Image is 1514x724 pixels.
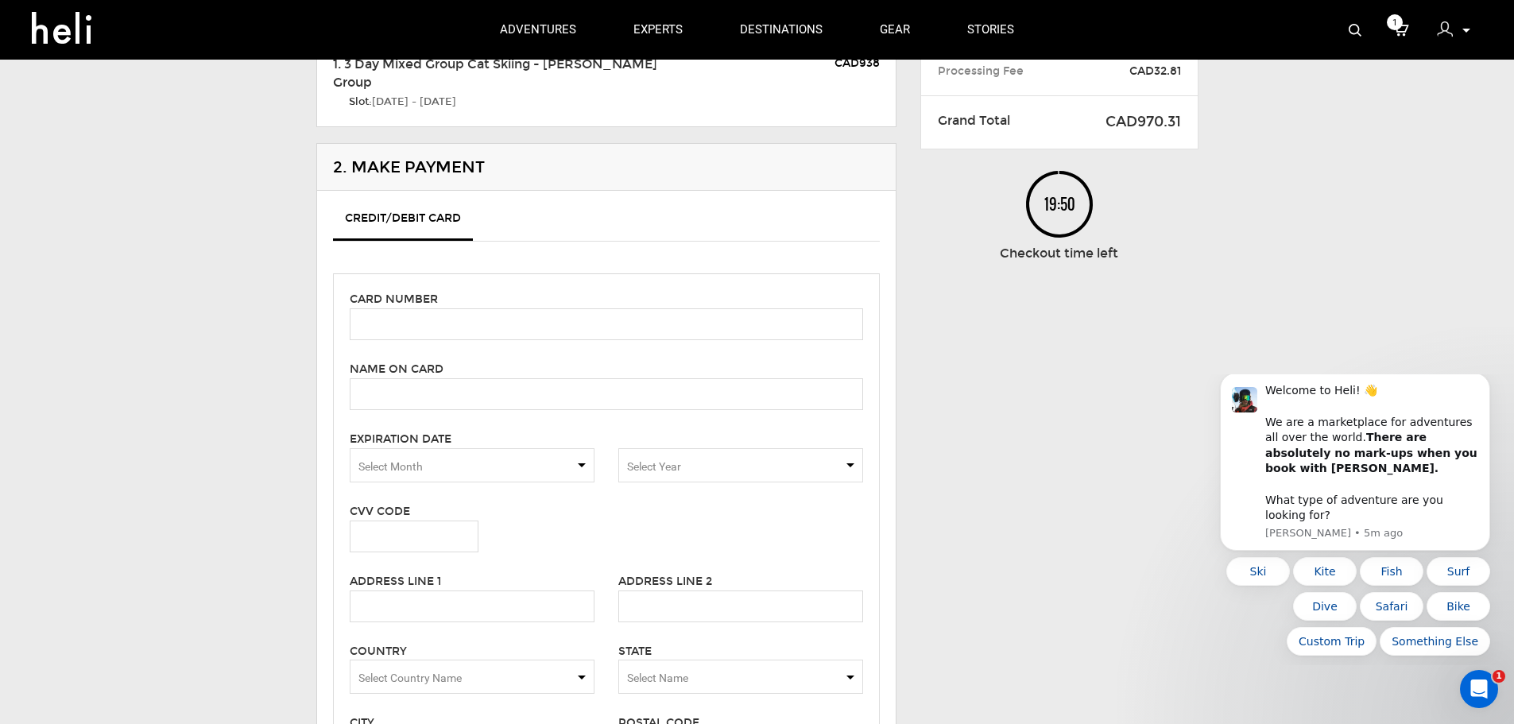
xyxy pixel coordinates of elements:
a: Credit/Debit Card [333,203,473,241]
img: search-bar-icon.svg [1349,24,1361,37]
span: [DATE] - [DATE] [372,95,456,108]
span: Select Month [358,460,423,473]
span: Select box activate [618,660,863,694]
span: Select box activate [350,448,594,482]
span: Select Name [627,672,688,684]
div: Grand Total [926,112,1037,130]
div: 1. 3 Day Mixed Group Cat Skiing - [PERSON_NAME] Group [333,56,661,92]
label: Card number [350,292,438,308]
span: Slot: [333,95,456,108]
p: adventures [500,21,576,38]
text: 19:50 [1044,194,1075,215]
p: Checkout time left [1000,245,1119,263]
span: Select Country Name [358,672,462,684]
button: Quick reply: Something Else [184,253,294,281]
iframe: Intercom notifications message [1196,374,1514,665]
p: destinations [740,21,823,38]
div: Message content [69,9,282,149]
button: Quick reply: Dive [97,218,161,246]
iframe: Intercom live chat [1460,670,1498,708]
label: State [618,644,652,660]
label: Name on card [350,362,443,377]
label: Address Line 2 [618,574,712,590]
button: Quick reply: Ski [30,183,94,211]
span: Select box activate [618,448,863,482]
span: Select box activate [350,660,594,694]
button: Quick reply: Kite [97,183,161,211]
label: Address Line 1 [350,574,441,590]
img: signin-icon-3x.png [1437,21,1453,37]
span: 1 [1387,14,1403,30]
label: CVV Code [350,504,410,520]
span: Processing Fee [938,64,1071,79]
div: CAD938 [834,56,880,72]
button: Quick reply: Safari [164,218,227,246]
span: CAD970.31 [1049,112,1182,133]
button: Quick reply: Bike [230,218,294,246]
div: 2. Make Payment [317,144,896,192]
span: CAD32.81 [1094,64,1181,79]
button: Quick reply: Fish [164,183,227,211]
p: Message from Carl, sent 5m ago [69,152,282,166]
b: There are absolutely no mark-ups when you book with [PERSON_NAME]. [69,56,281,100]
button: Quick reply: Custom Trip [91,253,180,281]
span: Select Year [627,460,681,473]
label: Expiration Date [350,432,451,447]
p: experts [633,21,683,38]
span: 1 [1493,670,1505,683]
img: Profile image for Carl [36,13,61,38]
div: Quick reply options [24,183,294,281]
label: Country [350,644,407,660]
button: Quick reply: Surf [230,183,294,211]
div: Welcome to Heli! 👋 We are a marketplace for adventures all over the world. What type of adventure... [69,9,282,149]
